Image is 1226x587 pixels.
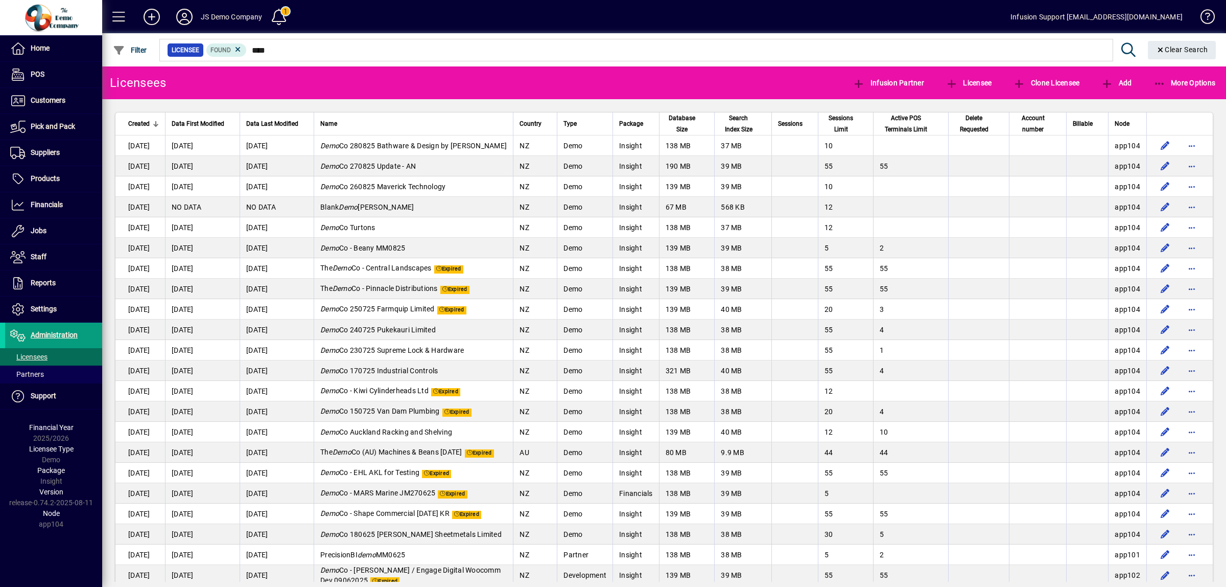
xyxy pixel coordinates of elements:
td: [DATE] [115,258,165,279]
td: 139 MB [659,299,715,320]
em: Demo [333,264,351,272]
em: Demo [339,203,358,211]
td: 55 [818,156,873,176]
span: Expired [437,306,466,314]
span: Co 250725 Farmquip Limited [320,305,435,313]
span: Administration [31,331,78,339]
span: Expired [434,265,463,274]
button: Edit [1157,444,1173,461]
td: NZ [513,238,557,258]
td: 4 [873,320,948,340]
td: Demo [557,156,612,176]
span: Billable [1073,118,1093,129]
td: [DATE] [165,217,240,238]
button: More options [1184,260,1200,277]
button: Edit [1157,363,1173,379]
td: 5 [818,238,873,258]
span: app104.prod.infusionbusinesssoftware.com [1115,203,1140,211]
span: app104.prod.infusionbusinesssoftware.com [1115,326,1140,334]
td: 39 MB [714,156,771,176]
em: Demo [320,367,339,375]
button: Edit [1157,465,1173,481]
td: 38 MB [714,381,771,401]
td: [DATE] [165,258,240,279]
td: [DATE] [115,299,165,320]
button: Licensee [943,74,995,92]
a: Jobs [5,218,102,244]
div: Data Last Modified [246,118,308,129]
td: 37 MB [714,217,771,238]
td: 67 MB [659,197,715,217]
span: Expired [440,286,469,294]
td: 138 MB [659,381,715,401]
span: Co Turtons [320,223,375,232]
td: 37 MB [714,136,771,156]
span: Data Last Modified [246,118,298,129]
td: Demo [557,258,612,279]
span: The Co - Pinnacle Distributions [320,284,438,292]
span: app104.prod.infusionbusinesssoftware.com [1115,142,1140,150]
span: Licensee [172,45,199,55]
td: NZ [513,320,557,340]
button: Add [135,8,168,26]
button: More options [1184,424,1200,440]
td: Demo [557,381,612,401]
span: Sessions Limit [824,112,858,135]
td: [DATE] [165,279,240,299]
td: [DATE] [115,197,165,217]
button: More options [1184,444,1200,461]
button: Edit [1157,567,1173,583]
td: 55 [818,279,873,299]
em: Demo [320,142,339,150]
td: 39 MB [714,279,771,299]
button: More options [1184,322,1200,338]
td: [DATE] [165,136,240,156]
span: Jobs [31,227,46,235]
button: More options [1184,301,1200,318]
td: [DATE] [165,156,240,176]
button: Edit [1157,199,1173,215]
span: Data First Modified [172,118,224,129]
span: app104.prod.infusionbusinesssoftware.com [1115,346,1140,354]
span: Add [1101,79,1131,87]
td: [DATE] [240,156,314,176]
button: Edit [1157,424,1173,440]
button: More options [1184,199,1200,215]
td: 190 MB [659,156,715,176]
td: NZ [513,401,557,422]
div: JS Demo Company [201,9,263,25]
span: Suppliers [31,148,60,156]
a: Staff [5,244,102,270]
td: Demo [557,217,612,238]
span: Delete Requested [955,112,994,135]
td: 40 MB [714,360,771,381]
td: Insight [612,197,659,217]
td: Insight [612,279,659,299]
span: The Co - Central Landscapes [320,264,432,272]
td: 1 [873,340,948,360]
td: 138 MB [659,340,715,360]
button: Edit [1157,485,1173,502]
span: Licensees [10,353,48,361]
td: Insight [612,217,659,238]
div: Name [320,118,507,129]
td: [DATE] [240,176,314,197]
em: Demo [320,387,339,395]
td: NZ [513,217,557,238]
span: Co 260825 Maverick Technology [320,183,445,191]
a: Suppliers [5,140,102,166]
span: app104.prod.infusionbusinesssoftware.com [1115,264,1140,273]
td: [DATE] [240,279,314,299]
button: More options [1184,485,1200,502]
td: [DATE] [165,176,240,197]
button: Edit [1157,240,1173,256]
span: app104.prod.infusionbusinesssoftware.com [1115,305,1140,313]
a: Reports [5,270,102,296]
td: Demo [557,238,612,258]
td: 40 MB [714,299,771,320]
td: 55 [818,360,873,381]
div: Sessions Limit [824,112,867,135]
div: Billable [1073,118,1102,129]
span: Customers [31,96,65,104]
td: [DATE] [115,156,165,176]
